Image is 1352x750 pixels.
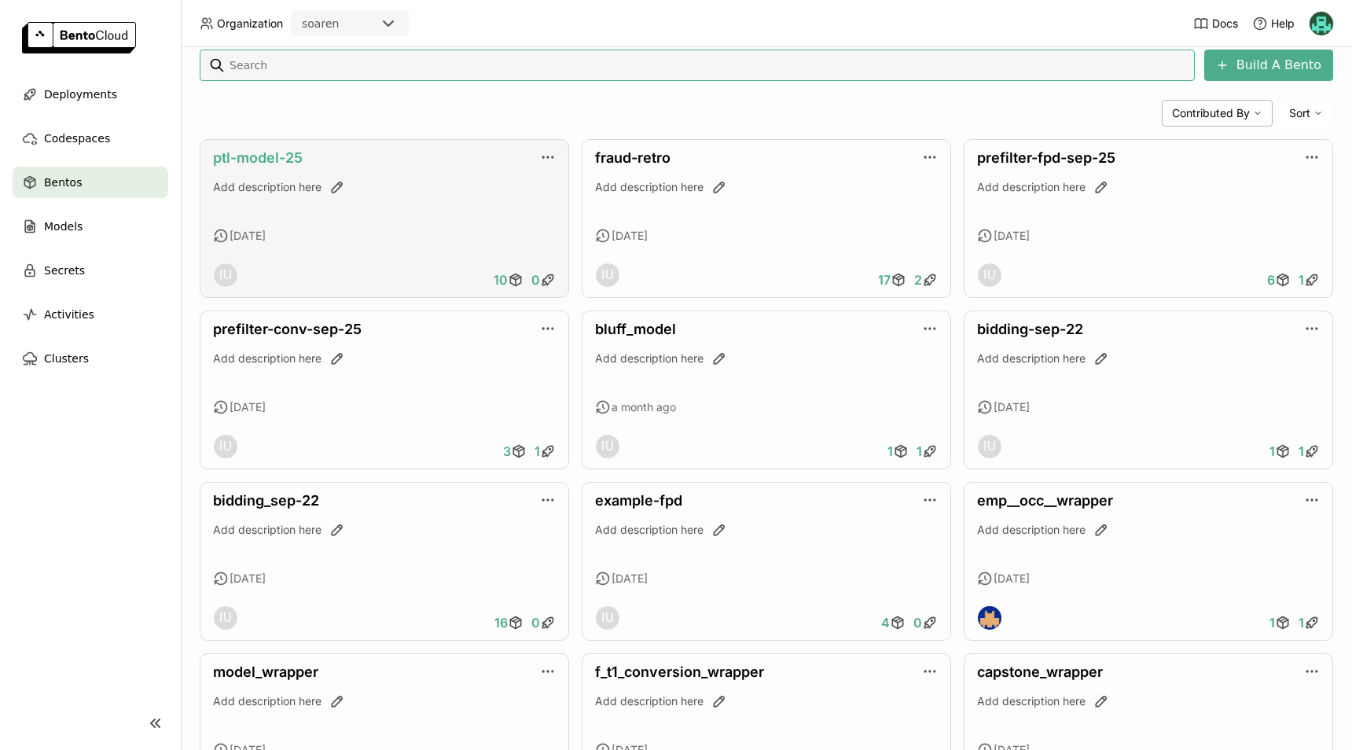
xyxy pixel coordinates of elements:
a: Activities [13,299,168,330]
div: Add description here [977,179,1320,195]
span: 3 [503,443,511,459]
span: 4 [881,615,890,631]
span: Secrets [44,261,85,280]
div: IU [596,606,619,630]
span: a month ago [612,400,676,414]
div: Help [1252,16,1295,31]
a: Clusters [13,343,168,374]
span: Sort [1289,106,1310,120]
img: Max Forlini [978,606,1001,630]
a: 10 [490,264,527,296]
a: Docs [1193,16,1238,31]
span: 1 [887,443,893,459]
span: 10 [494,272,508,288]
a: prefilter-fpd-sep-25 [977,149,1115,166]
div: Contributed By [1162,100,1273,127]
span: [DATE] [230,229,266,243]
span: [DATE] [994,229,1030,243]
span: 17 [878,272,891,288]
a: 1 [1295,607,1324,638]
span: 0 [913,615,922,631]
div: Internal User [595,263,620,288]
span: Help [1271,17,1295,31]
div: soaren [302,16,339,31]
a: 3 [499,436,531,467]
a: Bentos [13,167,168,198]
div: IU [978,263,1001,287]
div: Add description here [213,351,556,366]
a: 1 [531,436,560,467]
a: Models [13,211,168,242]
span: 1 [917,443,922,459]
div: Add description here [213,693,556,709]
div: IU [214,435,237,458]
div: Internal User [213,263,238,288]
div: Add description here [213,179,556,195]
span: 1 [1299,615,1304,631]
div: Add description here [977,351,1320,366]
input: Selected soaren. [340,17,342,32]
span: [DATE] [994,400,1030,414]
img: logo [22,22,136,53]
a: emp__occ__wrapper [977,492,1113,509]
div: IU [214,606,237,630]
div: IU [214,263,237,287]
div: Add description here [595,351,938,366]
div: Internal User [213,605,238,631]
a: 1 [913,436,942,467]
span: Models [44,217,83,236]
div: Internal User [977,434,1002,459]
div: Add description here [595,179,938,195]
div: Add description here [595,522,938,538]
span: Codespaces [44,129,110,148]
a: 6 [1263,264,1295,296]
span: 1 [1299,272,1304,288]
a: 2 [910,264,942,296]
span: 0 [531,615,540,631]
a: model_wrapper [213,664,318,680]
div: IU [978,435,1001,458]
a: 1 [884,436,913,467]
a: 16 [490,607,527,638]
div: Internal User [977,263,1002,288]
span: 0 [531,272,540,288]
a: Codespaces [13,123,168,154]
a: 0 [909,607,942,638]
a: Secrets [13,255,168,286]
span: [DATE] [230,400,266,414]
span: [DATE] [230,572,266,586]
span: Clusters [44,349,89,368]
a: 17 [874,264,910,296]
span: Deployments [44,85,117,104]
a: 0 [527,264,560,296]
img: Nhan Le [1310,12,1333,35]
a: bidding-sep-22 [977,321,1083,337]
a: 1 [1266,436,1295,467]
span: [DATE] [612,572,648,586]
span: Organization [217,17,283,31]
span: 1 [1299,443,1304,459]
div: Add description here [977,693,1320,709]
div: Add description here [595,693,938,709]
input: Search [228,53,1189,78]
a: 4 [877,607,909,638]
div: IU [596,263,619,287]
div: IU [596,435,619,458]
a: capstone_wrapper [977,664,1103,680]
div: Add description here [213,522,556,538]
span: Contributed By [1172,106,1250,120]
div: Internal User [595,605,620,631]
a: 1 [1295,436,1324,467]
a: ptl-model-25 [213,149,303,166]
span: 1 [535,443,540,459]
div: Add description here [977,522,1320,538]
a: bidding_sep-22 [213,492,319,509]
span: Bentos [44,173,82,192]
span: 2 [914,272,922,288]
div: Internal User [595,434,620,459]
a: fraud-retro [595,149,670,166]
span: Activities [44,305,94,324]
a: bluff_model [595,321,676,337]
a: Deployments [13,79,168,110]
button: Build A Bento [1204,50,1333,81]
